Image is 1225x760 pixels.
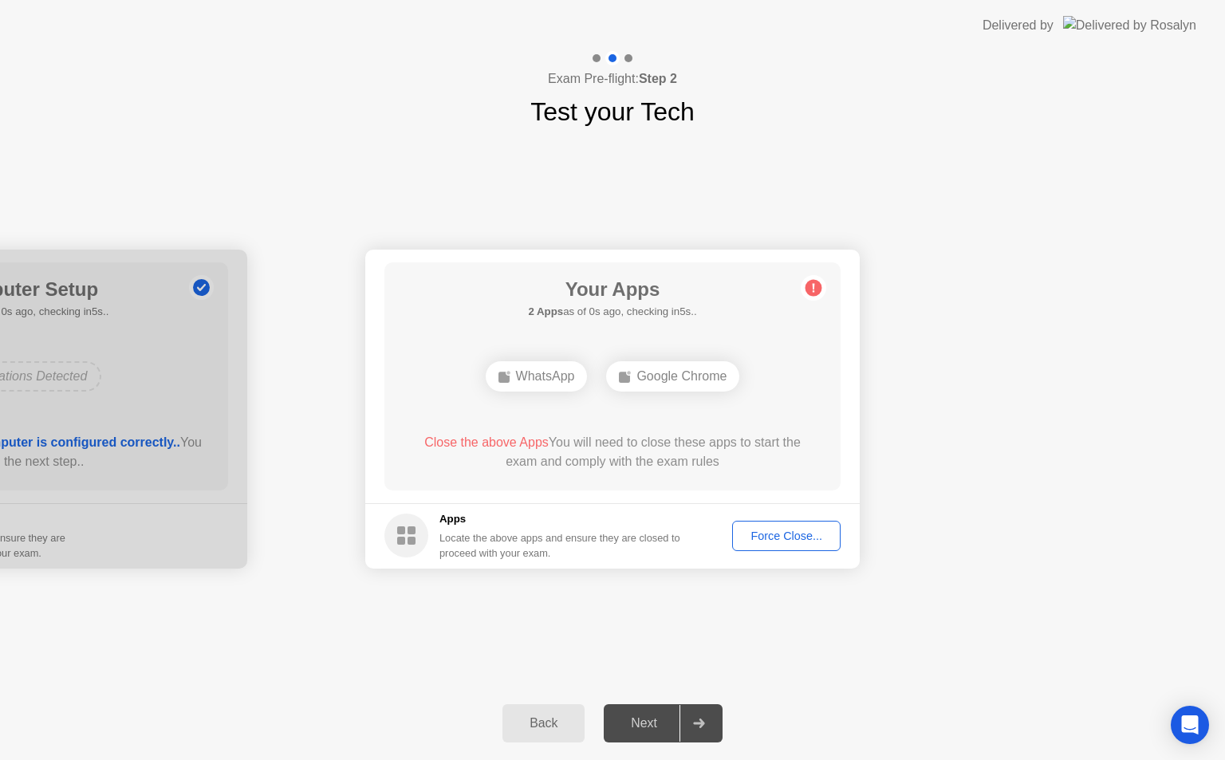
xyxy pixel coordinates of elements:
[1063,16,1196,34] img: Delivered by Rosalyn
[486,361,588,392] div: WhatsApp
[738,530,835,542] div: Force Close...
[439,511,681,527] h5: Apps
[439,530,681,561] div: Locate the above apps and ensure they are closed to proceed with your exam.
[408,433,818,471] div: You will need to close these apps to start the exam and comply with the exam rules
[528,304,696,320] h5: as of 0s ago, checking in5s..
[502,704,585,742] button: Back
[1171,706,1209,744] div: Open Intercom Messenger
[983,16,1054,35] div: Delivered by
[604,704,723,742] button: Next
[548,69,677,89] h4: Exam Pre-flight:
[609,716,679,730] div: Next
[530,93,695,131] h1: Test your Tech
[639,72,677,85] b: Step 2
[732,521,841,551] button: Force Close...
[424,435,549,449] span: Close the above Apps
[606,361,739,392] div: Google Chrome
[528,305,563,317] b: 2 Apps
[507,716,580,730] div: Back
[528,275,696,304] h1: Your Apps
